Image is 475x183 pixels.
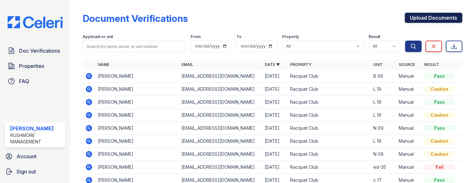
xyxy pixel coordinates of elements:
[405,13,462,23] a: Upload Documents
[95,161,179,174] td: [PERSON_NAME]
[83,13,188,24] div: Document Verifications
[396,70,422,83] td: Manual
[17,153,37,160] span: Account
[3,150,68,163] a: Account
[83,41,186,52] input: Search by name, email, or unit number
[371,161,396,174] td: ed-35
[399,62,415,67] a: Source
[424,138,455,144] div: Caution
[288,161,371,174] td: Racquet Club
[288,70,371,83] td: Racquet Club
[262,96,288,109] td: [DATE]
[262,135,288,148] td: [DATE]
[424,164,455,170] div: Fail
[95,96,179,109] td: [PERSON_NAME]
[179,148,262,161] td: [EMAIL_ADDRESS][DOMAIN_NAME]
[181,62,193,67] a: Email
[19,62,44,70] span: Properties
[17,168,36,175] span: Sign out
[424,73,455,79] div: Pass
[424,62,439,67] a: Result
[95,83,179,96] td: [PERSON_NAME]
[371,148,396,161] td: N 09
[396,96,422,109] td: Manual
[373,62,383,67] a: Unit
[396,109,422,122] td: Manual
[288,83,371,96] td: Racquet Club
[424,99,455,105] div: Pass
[396,122,422,135] td: Manual
[262,161,288,174] td: [DATE]
[290,62,311,67] a: Property
[179,96,262,109] td: [EMAIL_ADDRESS][DOMAIN_NAME]
[19,77,29,85] span: FAQ
[179,109,262,122] td: [EMAIL_ADDRESS][DOMAIN_NAME]
[396,83,422,96] td: Manual
[371,109,396,122] td: L 19
[424,86,455,92] div: Caution
[288,96,371,109] td: Racquet Club
[191,34,200,39] label: From
[3,165,68,178] a: Sign out
[371,83,396,96] td: L 19
[371,135,396,148] td: L 19
[95,148,179,161] td: [PERSON_NAME]
[236,34,241,39] label: To
[371,96,396,109] td: L 19
[95,109,179,122] td: [PERSON_NAME]
[262,70,288,83] td: [DATE]
[369,34,380,39] label: Result
[288,109,371,122] td: Racquet Club
[3,16,68,29] img: CE_Logo_Blue-a8612792a0a2168367f1c8372b55b34899dd931a85d93a1a3d3e32e68fde9ad4.png
[288,135,371,148] td: Racquet Club
[10,132,63,145] div: Rushmore Management
[179,135,262,148] td: [EMAIL_ADDRESS][DOMAIN_NAME]
[179,83,262,96] td: [EMAIL_ADDRESS][DOMAIN_NAME]
[396,148,422,161] td: Manual
[371,122,396,135] td: N 09
[5,75,65,88] a: FAQ
[288,148,371,161] td: Racquet Club
[83,34,113,39] label: Applicant or unit
[396,135,422,148] td: Manual
[179,122,262,135] td: [EMAIL_ADDRESS][DOMAIN_NAME]
[98,62,109,67] a: Name
[179,70,262,83] td: [EMAIL_ADDRESS][DOMAIN_NAME]
[5,44,65,57] a: Doc Verifications
[282,34,299,39] label: Property
[10,125,63,132] div: [PERSON_NAME]
[179,161,262,174] td: [EMAIL_ADDRESS][DOMAIN_NAME]
[424,112,455,118] div: Caution
[262,83,288,96] td: [DATE]
[262,148,288,161] td: [DATE]
[95,135,179,148] td: [PERSON_NAME]
[5,60,65,72] a: Properties
[396,161,422,174] td: Manual
[95,70,179,83] td: [PERSON_NAME]
[424,151,455,157] div: Caution
[95,122,179,135] td: [PERSON_NAME]
[424,125,455,131] div: Pass
[371,70,396,83] td: B 06
[262,109,288,122] td: [DATE]
[262,122,288,135] td: [DATE]
[265,62,280,67] a: Date ▼
[19,47,60,55] span: Doc Verifications
[288,122,371,135] td: Racquet Club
